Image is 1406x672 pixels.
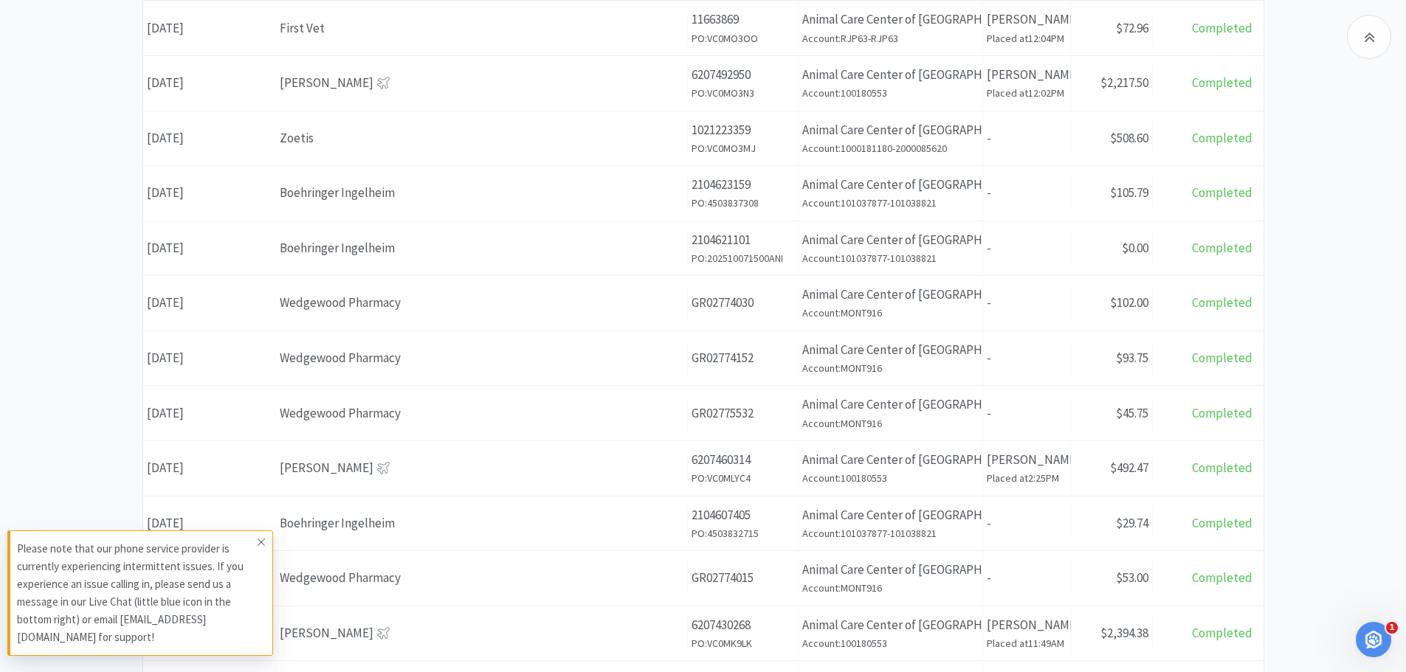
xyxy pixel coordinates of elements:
span: Completed [1192,625,1252,641]
span: $508.60 [1110,130,1148,146]
p: Animal Care Center of [GEOGRAPHIC_DATA] [802,450,979,470]
span: $105.79 [1110,184,1148,201]
span: Completed [1192,569,1252,586]
span: Completed [1192,405,1252,421]
p: 2104621101 [692,230,794,250]
span: $29.74 [1116,515,1148,531]
span: Completed [1192,240,1252,256]
p: GR02775532 [692,403,794,423]
p: - [987,403,1067,423]
p: GR02774015 [692,568,794,588]
span: Completed [1192,184,1252,201]
span: 1 [1386,622,1398,634]
span: Completed [1192,130,1252,146]
p: GR02774152 [692,348,794,368]
span: Completed [1192,294,1252,311]
div: [DATE] [143,174,276,212]
h6: PO: 4503837308 [692,195,794,211]
span: Completed [1192,460,1252,476]
p: - [987,183,1067,203]
h6: Account: MONT916 [802,580,979,596]
span: $93.75 [1116,350,1148,366]
p: Animal Care Center of [GEOGRAPHIC_DATA] [802,175,979,195]
div: [PERSON_NAME] [280,73,683,93]
span: $0.00 [1122,240,1148,256]
span: Completed [1192,20,1252,36]
div: Boehringer Ingelheim [280,513,683,533]
h6: Account: RJP63-RJP63 [802,30,979,46]
p: 6207460314 [692,450,794,470]
div: [DATE] [143,505,276,542]
div: Zoetis [280,128,683,148]
p: Animal Care Center of [GEOGRAPHIC_DATA] [802,285,979,305]
div: Wedgewood Pharmacy [280,568,683,588]
div: [PERSON_NAME] [280,623,683,643]
h6: PO: 4503832715 [692,525,794,541]
p: [PERSON_NAME] [987,450,1067,470]
p: - [987,128,1067,148]
p: Animal Care Center of [GEOGRAPHIC_DATA] [802,230,979,250]
div: [DATE] [143,284,276,322]
p: 11663869 [692,10,794,30]
h6: Account: 101037877-101038821 [802,525,979,541]
h6: PO: 202510071500ANI [692,250,794,266]
span: Completed [1192,515,1252,531]
p: Animal Care Center of [GEOGRAPHIC_DATA] [802,65,979,85]
h6: PO: VC0MK9LK [692,635,794,651]
span: $2,217.50 [1100,75,1148,91]
div: Wedgewood Pharmacy [280,348,683,368]
h6: Account: MONT916 [802,415,979,432]
p: [PERSON_NAME] [987,65,1067,85]
h6: Placed at 11:49AM [987,635,1067,651]
p: Animal Care Center of [GEOGRAPHIC_DATA] [802,120,979,140]
div: First Vet [280,18,683,38]
h6: Account: 101037877-101038821 [802,250,979,266]
p: Animal Care Center of [GEOGRAPHIC_DATA] [802,615,979,635]
h6: Account: 100180553 [802,635,979,651]
span: $2,394.38 [1100,625,1148,641]
h6: Placed at 2:25PM [987,470,1067,486]
p: [PERSON_NAME] [987,10,1067,30]
div: [DATE] [143,449,276,487]
h6: PO: VC0MO3MJ [692,140,794,156]
h6: Placed at 12:04PM [987,30,1067,46]
h6: PO: VC0MO3OO [692,30,794,46]
h6: Account: MONT916 [802,305,979,321]
p: - [987,568,1067,588]
p: 6207492950 [692,65,794,85]
h6: Account: 101037877-101038821 [802,195,979,211]
div: [PERSON_NAME] [280,458,683,478]
div: [DATE] [143,64,276,102]
p: Animal Care Center of [GEOGRAPHIC_DATA] [802,505,979,525]
span: $492.47 [1110,460,1148,476]
div: Boehringer Ingelheim [280,183,683,203]
div: [DATE] [143,339,276,377]
p: 6207430268 [692,615,794,635]
p: Animal Care Center of [GEOGRAPHIC_DATA] [802,340,979,360]
div: [DATE] [143,395,276,432]
span: $45.75 [1116,405,1148,421]
p: [PERSON_NAME] [987,615,1067,635]
p: - [987,293,1067,313]
p: - [987,238,1067,258]
span: $53.00 [1116,569,1148,586]
div: Wedgewood Pharmacy [280,293,683,313]
span: Completed [1192,350,1252,366]
h6: Placed at 12:02PM [987,85,1067,101]
span: Completed [1192,75,1252,91]
span: $102.00 [1110,294,1148,311]
div: Wedgewood Pharmacy [280,403,683,423]
div: [DATE] [143,229,276,267]
p: - [987,348,1067,368]
h6: PO: VC0MLYC4 [692,470,794,486]
iframe: Intercom live chat [1356,622,1391,657]
p: Animal Care Center of [GEOGRAPHIC_DATA] [802,560,979,580]
h6: PO: VC0MO3N3 [692,85,794,101]
div: [DATE] [143,10,276,47]
p: 1021223359 [692,120,794,140]
div: Boehringer Ingelheim [280,238,683,258]
p: - [987,513,1067,533]
span: $72.96 [1116,20,1148,36]
h6: Account: MONT916 [802,360,979,376]
p: Animal Care Center of [GEOGRAPHIC_DATA] [802,10,979,30]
